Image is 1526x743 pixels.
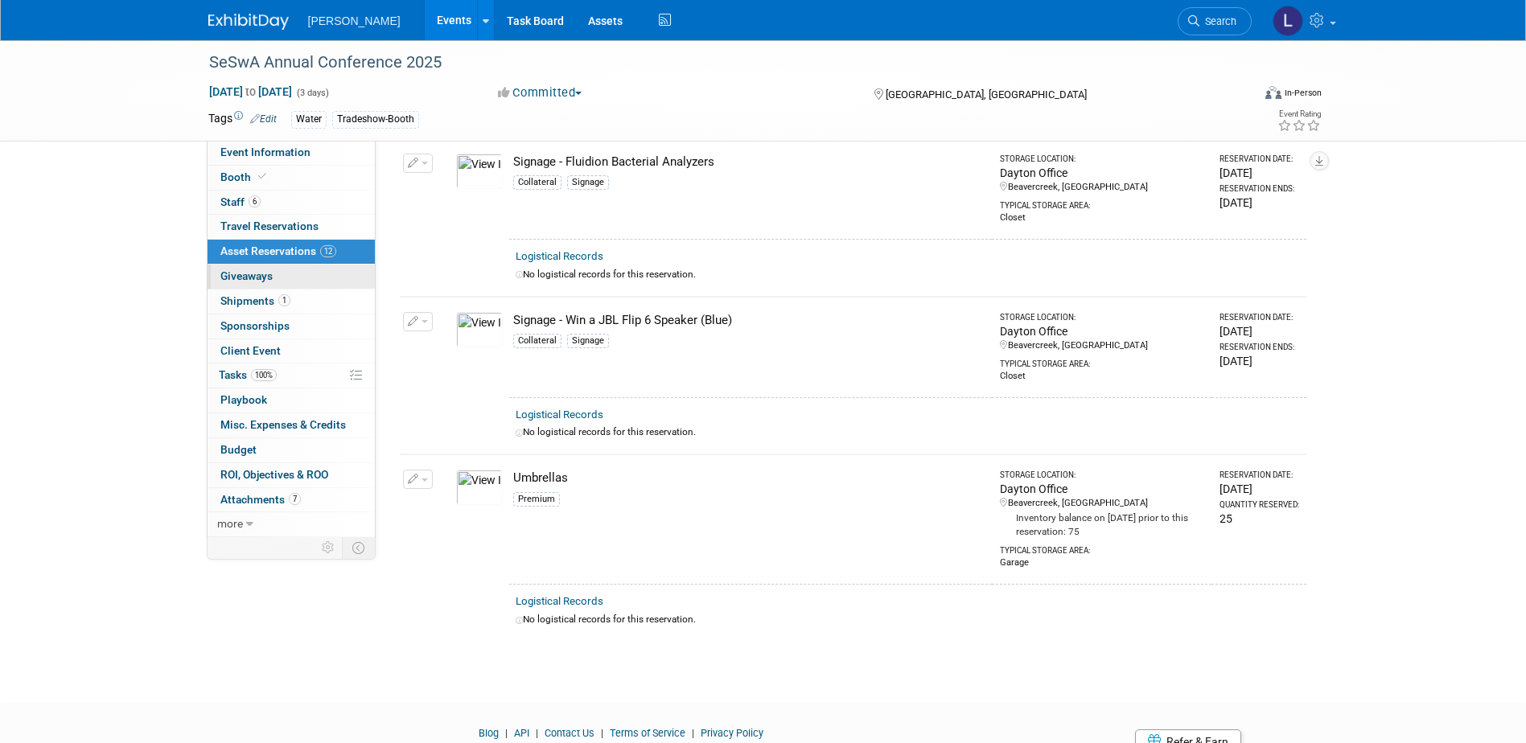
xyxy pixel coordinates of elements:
[1000,556,1206,569] div: Garage
[208,339,375,363] a: Client Event
[208,240,375,264] a: Asset Reservations12
[208,166,375,190] a: Booth
[1220,353,1299,369] div: [DATE]
[1000,481,1206,497] div: Dayton Office
[208,84,293,99] span: [DATE] [DATE]
[1220,195,1299,211] div: [DATE]
[342,537,375,558] td: Toggle Event Tabs
[1220,470,1299,481] div: Reservation Date:
[1000,211,1206,224] div: Closet
[208,512,375,536] a: more
[220,220,319,232] span: Travel Reservations
[513,175,561,190] div: Collateral
[208,215,375,239] a: Travel Reservations
[492,84,588,101] button: Committed
[249,195,261,207] span: 6
[220,294,290,307] span: Shipments
[1000,312,1206,323] div: Storage Location:
[513,492,560,507] div: Premium
[208,388,375,413] a: Playbook
[220,170,269,183] span: Booth
[1000,323,1206,339] div: Dayton Office
[1220,323,1299,339] div: [DATE]
[513,334,561,348] div: Collateral
[597,727,607,739] span: |
[208,438,375,462] a: Budget
[1220,511,1299,527] div: 25
[243,85,258,98] span: to
[332,111,419,128] div: Tradeshow-Booth
[278,294,290,306] span: 1
[516,613,1300,626] div: No logistical records for this reservation.
[1220,154,1299,165] div: Reservation Date:
[1000,510,1206,539] div: Inventory balance on [DATE] prior to this reservation: 75
[1265,86,1281,99] img: Format-Inperson.png
[208,191,375,215] a: Staff6
[208,110,277,129] td: Tags
[513,312,985,329] div: Signage - Win a JBL Flip 6 Speaker (Blue)
[1273,6,1303,36] img: Lindsey Wolanczyk
[220,344,281,357] span: Client Event
[220,418,346,431] span: Misc. Expenses & Credits
[208,14,289,30] img: ExhibitDay
[208,463,375,487] a: ROI, Objectives & ROO
[1000,339,1206,352] div: Beavercreek, [GEOGRAPHIC_DATA]
[208,413,375,437] a: Misc. Expenses & Credits
[1000,154,1206,165] div: Storage Location:
[1220,183,1299,195] div: Reservation Ends:
[516,408,603,421] a: Logistical Records
[1220,499,1299,511] div: Quantity Reserved:
[208,363,375,388] a: Tasks100%
[250,113,277,125] a: Edit
[204,48,1228,77] div: SeSwA Annual Conference 2025
[220,195,261,208] span: Staff
[701,727,763,739] a: Privacy Policy
[1000,194,1206,211] div: Typical Storage Area:
[513,154,985,170] div: Signage - Fluidion Bacterial Analyzers
[320,245,336,257] span: 12
[208,141,375,165] a: Event Information
[208,488,375,512] a: Attachments7
[208,314,375,339] a: Sponsorships
[258,172,266,181] i: Booth reservation complete
[567,334,609,348] div: Signage
[1178,7,1252,35] a: Search
[1000,497,1206,510] div: Beavercreek, [GEOGRAPHIC_DATA]
[220,443,257,456] span: Budget
[610,727,685,739] a: Terms of Service
[567,175,609,190] div: Signage
[1220,165,1299,181] div: [DATE]
[295,88,329,98] span: (3 days)
[456,312,503,347] img: View Images
[251,369,277,381] span: 100%
[1000,470,1206,481] div: Storage Location:
[1284,87,1322,99] div: In-Person
[220,493,301,506] span: Attachments
[688,727,698,739] span: |
[1220,481,1299,497] div: [DATE]
[220,468,328,481] span: ROI, Objectives & ROO
[516,425,1300,439] div: No logistical records for this reservation.
[291,111,327,128] div: Water
[532,727,542,739] span: |
[308,14,401,27] span: [PERSON_NAME]
[456,154,503,189] img: View Images
[501,727,512,739] span: |
[1000,352,1206,370] div: Typical Storage Area:
[220,393,267,406] span: Playbook
[220,319,290,332] span: Sponsorships
[220,146,311,158] span: Event Information
[219,368,277,381] span: Tasks
[516,268,1300,281] div: No logistical records for this reservation.
[513,470,985,486] div: Umbrellas
[1000,539,1206,556] div: Typical Storage Area:
[1199,15,1236,27] span: Search
[456,470,503,505] img: View Images
[1157,84,1322,108] div: Event Format
[1000,370,1206,383] div: Closet
[1277,110,1321,118] div: Event Rating
[516,595,603,607] a: Logistical Records
[315,537,343,558] td: Personalize Event Tab Strip
[479,727,499,739] a: Blog
[516,250,603,262] a: Logistical Records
